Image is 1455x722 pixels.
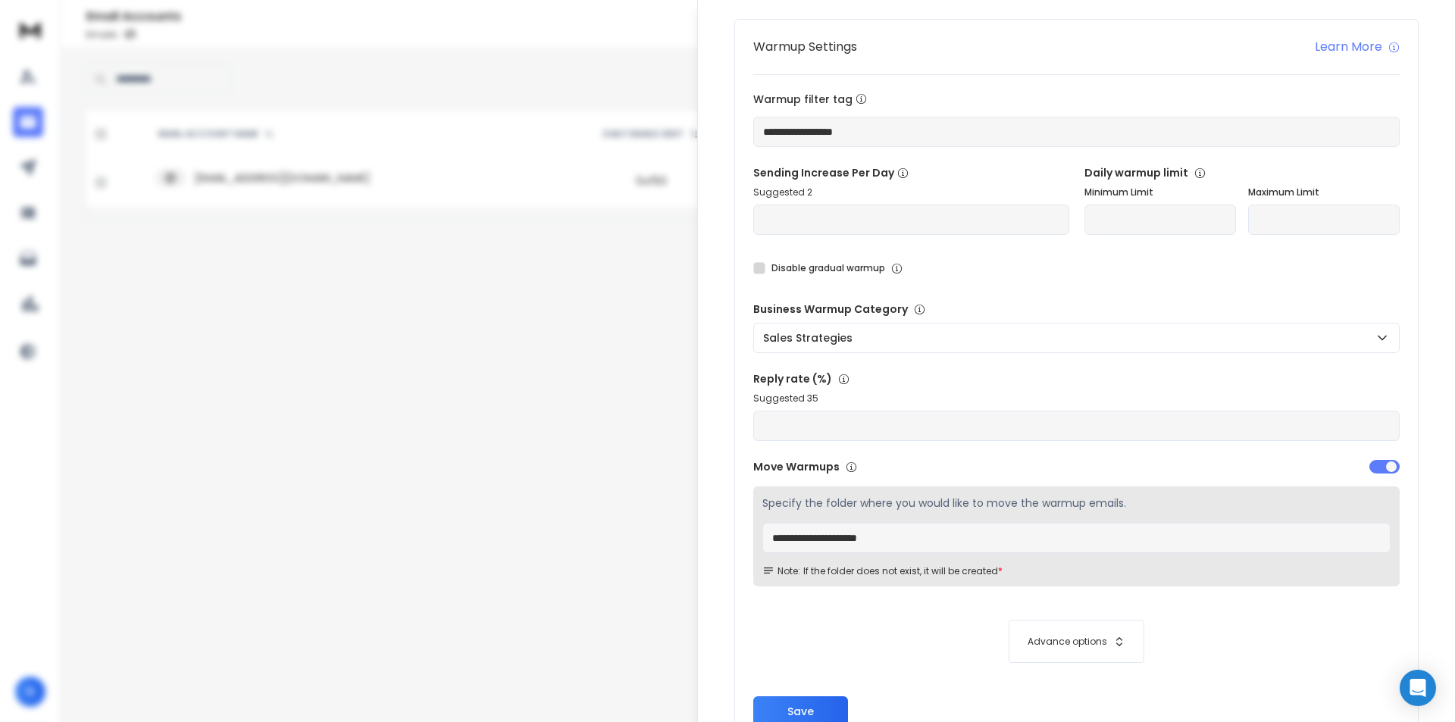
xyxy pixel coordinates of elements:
[1400,670,1436,706] div: Open Intercom Messenger
[803,565,998,577] p: If the folder does not exist, it will be created
[1084,165,1400,180] p: Daily warmup limit
[1028,636,1107,648] p: Advance options
[763,330,859,345] p: Sales Strategies
[768,620,1385,663] button: Advance options
[771,262,885,274] label: Disable gradual warmup
[762,495,1391,511] p: Specify the folder where you would like to move the warmup emails.
[1315,38,1400,56] a: Learn More
[753,371,1400,386] p: Reply rate (%)
[1084,186,1236,198] label: Minimum Limit
[753,392,1400,405] p: Suggested 35
[753,93,1400,105] label: Warmup filter tag
[753,186,1069,198] p: Suggested 2
[753,302,1400,317] p: Business Warmup Category
[753,38,857,56] h1: Warmup Settings
[753,165,1069,180] p: Sending Increase Per Day
[1248,186,1400,198] label: Maximum Limit
[753,459,1072,474] p: Move Warmups
[762,565,800,577] span: Note:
